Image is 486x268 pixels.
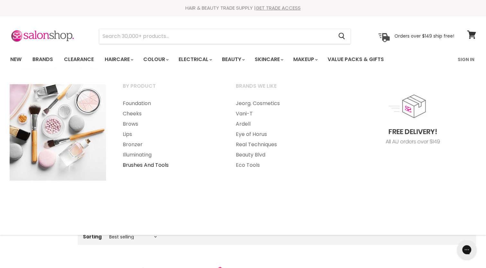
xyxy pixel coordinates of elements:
[5,53,26,66] a: New
[228,109,340,119] a: Vani-T
[333,29,350,44] button: Search
[228,129,340,139] a: Eye of Horus
[394,33,454,39] p: Orders over $149 ship free!
[115,98,226,170] ul: Main menu
[115,150,226,160] a: Illuminating
[217,53,249,66] a: Beauty
[250,53,287,66] a: Skincare
[228,98,340,170] ul: Main menu
[83,234,102,239] label: Sorting
[100,53,137,66] a: Haircare
[115,81,226,97] a: By Product
[228,160,340,170] a: Eco Tools
[115,119,226,129] a: Brows
[174,53,216,66] a: Electrical
[28,53,58,66] a: Brands
[2,5,484,11] div: HAIR & BEAUTY TRADE SUPPLY |
[138,53,172,66] a: Colour
[228,139,340,150] a: Real Techniques
[323,53,389,66] a: Value Packs & Gifts
[115,160,226,170] a: Brushes And Tools
[228,98,340,109] a: Jeorg. Cosmetics
[115,129,226,139] a: Lips
[228,119,340,129] a: Ardell
[115,109,226,119] a: Cheeks
[2,50,484,69] nav: Main
[115,98,226,109] a: Foundation
[99,29,333,44] input: Search
[99,29,351,44] form: Product
[228,81,340,97] a: Brands we like
[5,50,421,69] ul: Main menu
[256,4,301,11] a: GET TRADE ACCESS
[454,53,478,66] a: Sign In
[59,53,99,66] a: Clearance
[228,150,340,160] a: Beauty Blvd
[115,139,226,150] a: Bronzer
[454,238,480,262] iframe: Gorgias live chat messenger
[288,53,322,66] a: Makeup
